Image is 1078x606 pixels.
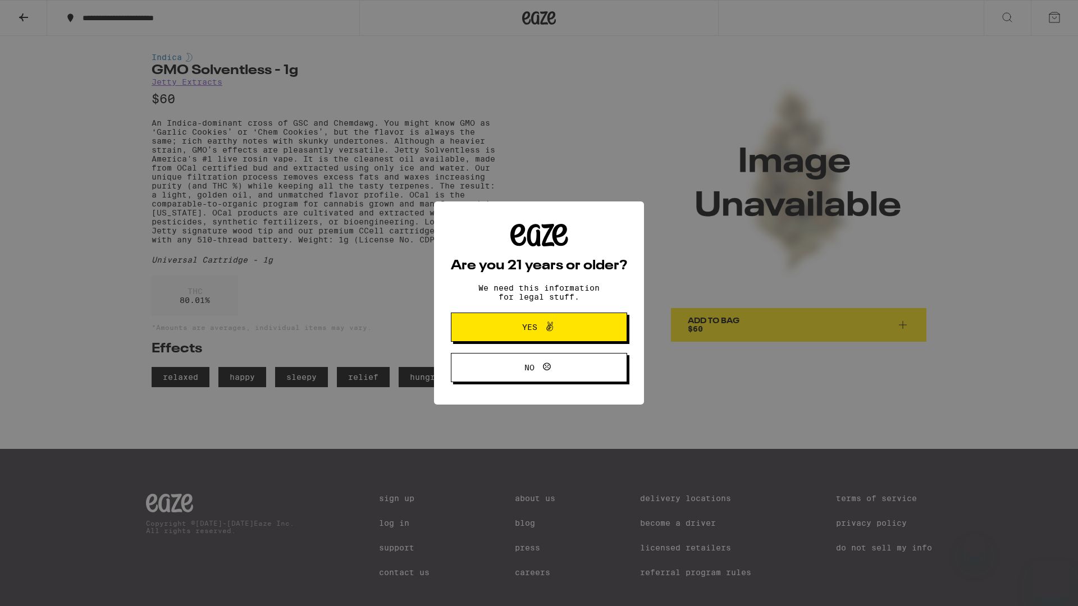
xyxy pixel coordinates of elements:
iframe: Button to launch messaging window [1033,561,1069,597]
button: No [451,353,627,382]
iframe: Close message [963,534,986,557]
h2: Are you 21 years or older? [451,259,627,273]
p: We need this information for legal stuff. [469,283,609,301]
span: No [524,364,535,371]
button: Yes [451,313,627,342]
span: Yes [522,323,537,331]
